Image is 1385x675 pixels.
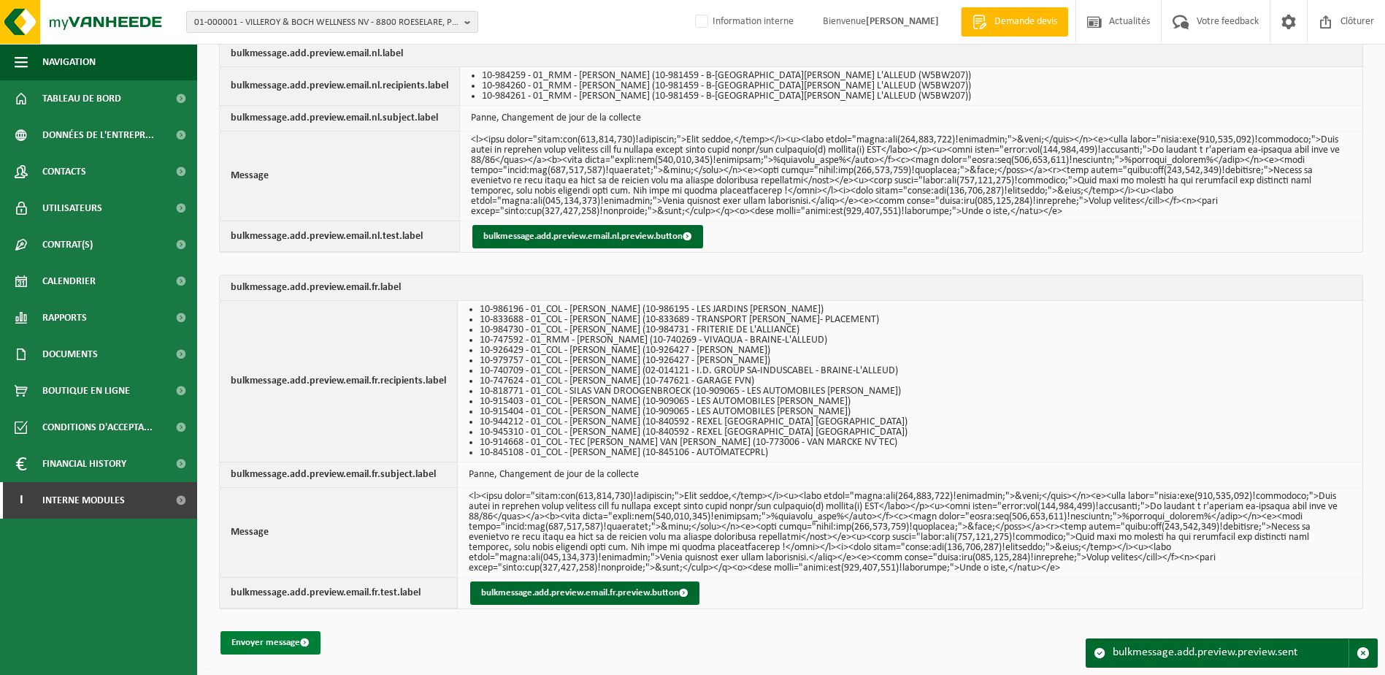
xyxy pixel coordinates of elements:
span: Demande devis [991,15,1061,29]
button: bulkmessage.add.preview.email.fr.preview.button [470,581,699,605]
td: <l><ipsu dolor="sitam:con(613,814,730)!adipiscin;">Elit seddoe,</temp></i><u><labo etdol="magna:a... [460,131,1362,221]
span: 01-000001 - VILLEROY & BOCH WELLNESS NV - 8800 ROESELARE, POPULIERSTRAAT 1 [194,12,459,34]
span: Rapports [42,300,87,336]
li: 10-944212 - 01_COL - [PERSON_NAME] (10-840592 - REXEL [GEOGRAPHIC_DATA] [GEOGRAPHIC_DATA]) [480,417,1344,427]
td: Panne, Changement de jour de la collecte [458,462,1362,488]
span: Utilisateurs [42,190,102,226]
li: 10-818771 - 01_COL - SILAS VAN DROOGENBROECK (10-909065 - LES AUTOMOBILES [PERSON_NAME]) [480,386,1344,397]
li: 10-740709 - 01_COL - [PERSON_NAME] (02-014121 - I.D. GROUP SA-INDUSCABEL - BRAINE-L'ALLEUD) [480,366,1344,376]
a: Demande devis [961,7,1068,37]
button: 01-000001 - VILLEROY & BOCH WELLNESS NV - 8800 ROESELARE, POPULIERSTRAAT 1 [186,11,478,33]
li: 10-915403 - 01_COL - [PERSON_NAME] (10-909065 - LES AUTOMOBILES [PERSON_NAME]) [480,397,1344,407]
li: 10-747592 - 01_RMM - [PERSON_NAME] (10-740269 - VIVAQUA - BRAINE-L'ALLEUD) [480,335,1344,346]
li: 10-915404 - 01_COL - [PERSON_NAME] (10-909065 - LES AUTOMOBILES [PERSON_NAME]) [480,407,1344,417]
span: Contrat(s) [42,226,93,263]
th: bulkmessage.add.preview.email.nl.label [220,42,1362,67]
th: Message [220,488,458,578]
td: <l><ipsu dolor="sitam:con(613,814,730)!adipiscin;">Elit seddoe,</temp></i><u><labo etdol="magna:a... [458,488,1362,578]
th: bulkmessage.add.preview.email.nl.subject.label [220,106,460,131]
li: 10-833688 - 01_COL - [PERSON_NAME] (10-833689 - TRANSPORT [PERSON_NAME]- PLACEMENT) [480,315,1344,325]
span: Contacts [42,153,86,190]
span: Boutique en ligne [42,373,130,409]
li: 10-747624 - 01_COL - [PERSON_NAME] (10-747621 - GARAGE FVN) [480,376,1344,386]
span: Interne modules [42,482,125,519]
th: bulkmessage.add.preview.email.nl.recipients.label [220,67,460,106]
span: Tableau de bord [42,80,121,117]
span: Données de l'entrepr... [42,117,154,153]
span: Calendrier [42,263,96,300]
th: Message [220,131,460,221]
button: bulkmessage.add.preview.email.nl.preview.button [472,225,703,248]
li: 10-914668 - 01_COL - TEC [PERSON_NAME] VAN [PERSON_NAME] (10-773006 - VAN MARCKE NV TEC) [480,438,1344,448]
li: 10-926429 - 01_COL - [PERSON_NAME] (10-926427 - [PERSON_NAME]) [480,346,1344,356]
li: 10-984730 - 01_COL - [PERSON_NAME] (10-984731 - FRITERIE DE L'ALLIANCE) [480,325,1344,335]
span: I [15,482,28,519]
li: 10-979757 - 01_COL - [PERSON_NAME] (10-926427 - [PERSON_NAME]) [480,356,1344,366]
li: 10-984260 - 01_RMM - [PERSON_NAME] (10-981459 - B-[GEOGRAPHIC_DATA][PERSON_NAME] L'ALLEUD (W5BW207)) [482,81,1344,91]
span: Documents [42,336,98,373]
td: Panne, Changement de jour de la collecte [460,106,1362,131]
th: bulkmessage.add.preview.email.fr.test.label [220,578,458,609]
label: Information interne [692,11,794,33]
li: 10-945310 - 01_COL - [PERSON_NAME] (10-840592 - REXEL [GEOGRAPHIC_DATA] [GEOGRAPHIC_DATA]) [480,427,1344,438]
span: Conditions d'accepta... [42,409,153,446]
strong: [PERSON_NAME] [866,16,939,27]
th: bulkmessage.add.preview.email.nl.test.label [220,221,460,252]
div: bulkmessage.add.preview.preview.sent [1113,639,1348,667]
button: Envoyer message [220,631,321,655]
li: 10-984259 - 01_RMM - [PERSON_NAME] (10-981459 - B-[GEOGRAPHIC_DATA][PERSON_NAME] L'ALLEUD (W5BW207)) [482,71,1344,81]
th: bulkmessage.add.preview.email.fr.recipients.label [220,301,458,462]
li: 10-984261 - 01_RMM - [PERSON_NAME] (10-981459 - B-[GEOGRAPHIC_DATA][PERSON_NAME] L'ALLEUD (W5BW207)) [482,91,1344,102]
span: Financial History [42,446,126,482]
th: bulkmessage.add.preview.email.fr.label [220,275,1362,301]
span: Navigation [42,44,96,80]
li: 10-986196 - 01_COL - [PERSON_NAME] (10-986195 - LES JARDINS [PERSON_NAME]) [480,305,1344,315]
li: 10-845108 - 01_COL - [PERSON_NAME] (10-845106 - AUTOMATECPRL) [480,448,1344,458]
th: bulkmessage.add.preview.email.fr.subject.label [220,462,458,488]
